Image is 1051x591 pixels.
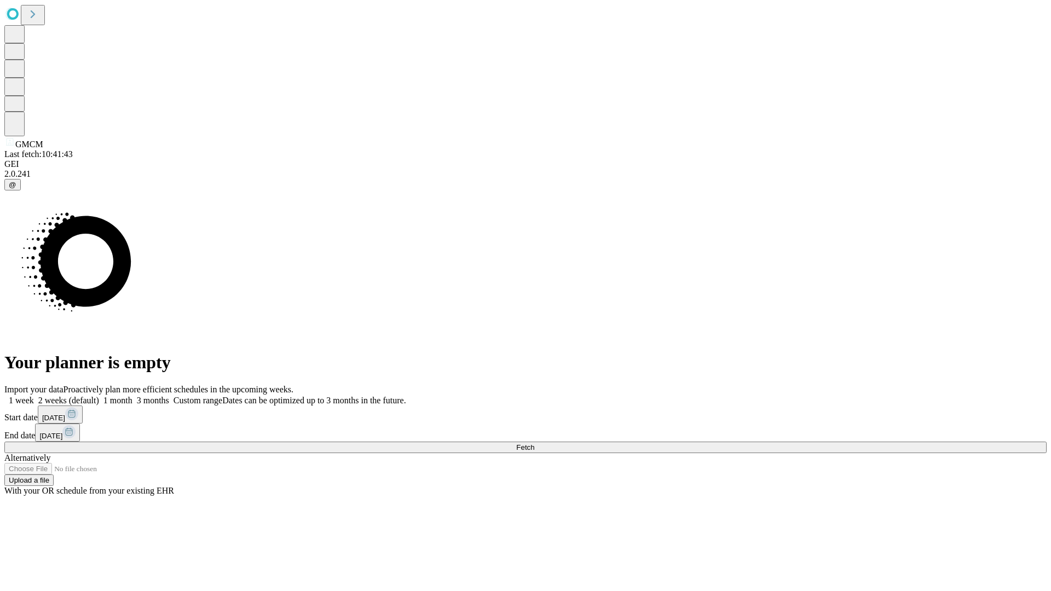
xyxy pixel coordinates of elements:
[4,486,174,495] span: With your OR schedule from your existing EHR
[222,396,406,405] span: Dates can be optimized up to 3 months in the future.
[35,424,80,442] button: [DATE]
[39,432,62,440] span: [DATE]
[9,396,34,405] span: 1 week
[4,405,1047,424] div: Start date
[15,140,43,149] span: GMCM
[4,169,1047,179] div: 2.0.241
[4,159,1047,169] div: GEI
[4,442,1047,453] button: Fetch
[63,385,293,394] span: Proactively plan more efficient schedules in the upcoming weeks.
[4,149,73,159] span: Last fetch: 10:41:43
[4,453,50,462] span: Alternatively
[42,414,65,422] span: [DATE]
[38,405,83,424] button: [DATE]
[9,181,16,189] span: @
[174,396,222,405] span: Custom range
[4,179,21,190] button: @
[4,385,63,394] span: Import your data
[103,396,132,405] span: 1 month
[137,396,169,405] span: 3 months
[38,396,99,405] span: 2 weeks (default)
[4,424,1047,442] div: End date
[4,352,1047,373] h1: Your planner is empty
[516,443,534,451] span: Fetch
[4,474,54,486] button: Upload a file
